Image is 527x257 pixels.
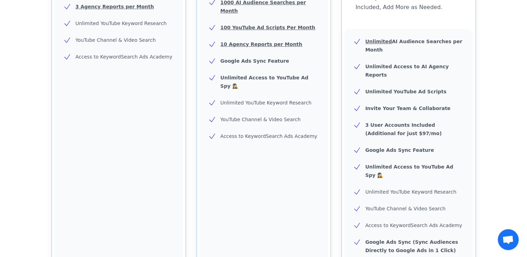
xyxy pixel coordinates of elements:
[220,117,301,122] span: YouTube Channel & Video Search
[365,147,434,153] b: Google Ads Sync Feature
[365,106,451,111] b: Invite Your Team & Collaborate
[220,75,309,89] b: Unlimited Access to YouTube Ad Spy 🕵️‍♀️
[365,89,447,94] b: Unlimited YouTube Ad Scripts
[220,41,302,47] u: 10 Agency Reports per Month
[498,229,519,250] div: Open chat
[220,133,317,139] span: Access to KeywordSearch Ads Academy
[220,58,289,64] b: Google Ads Sync Feature
[76,37,156,43] span: YouTube Channel & Video Search
[76,54,172,60] span: Access to KeywordSearch Ads Academy
[365,223,462,228] span: Access to KeywordSearch Ads Academy
[365,189,457,195] span: Unlimited YouTube Keyword Research
[365,64,449,78] b: Unlimited Access to AI Agency Reports
[365,164,454,178] b: Unlimited Access to YouTube Ad Spy 🕵️‍♀️
[365,39,463,53] b: AI Audience Searches per Month
[220,25,315,30] u: 100 YouTube Ad Scripts Per Month
[365,39,392,44] u: Unlimited
[76,4,154,9] u: 3 Agency Reports per Month
[76,21,167,26] span: Unlimited YouTube Keyword Research
[220,100,312,106] span: Unlimited YouTube Keyword Research
[365,206,445,211] span: YouTube Channel & Video Search
[365,122,442,136] b: 3 User Accounts Included (Additional for just $97/mo)
[365,239,458,253] b: Google Ads Sync (Sync Audiences Directly to Google Ads in 1 Click)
